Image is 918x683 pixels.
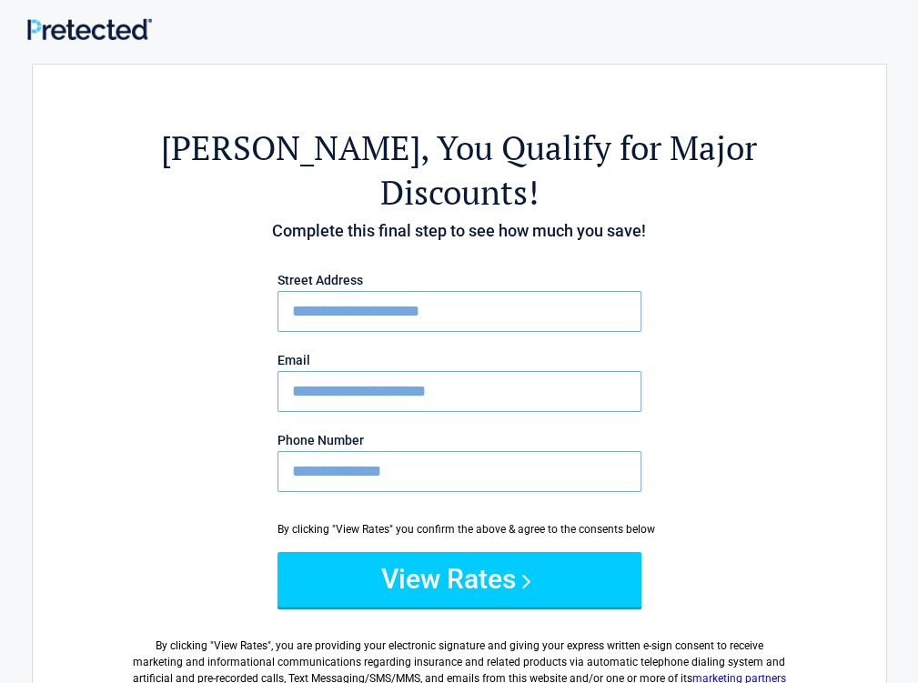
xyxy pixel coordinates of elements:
h4: Complete this final step to see how much you save! [133,219,786,243]
span: [PERSON_NAME] [161,126,420,170]
label: Street Address [277,274,641,286]
span: View Rates [214,639,267,652]
img: Main Logo [27,18,152,41]
label: Phone Number [277,434,641,447]
h2: , You Qualify for Major Discounts! [133,126,786,215]
label: Email [277,354,641,367]
div: By clicking "View Rates" you confirm the above & agree to the consents below [277,521,641,537]
button: View Rates [277,552,641,607]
